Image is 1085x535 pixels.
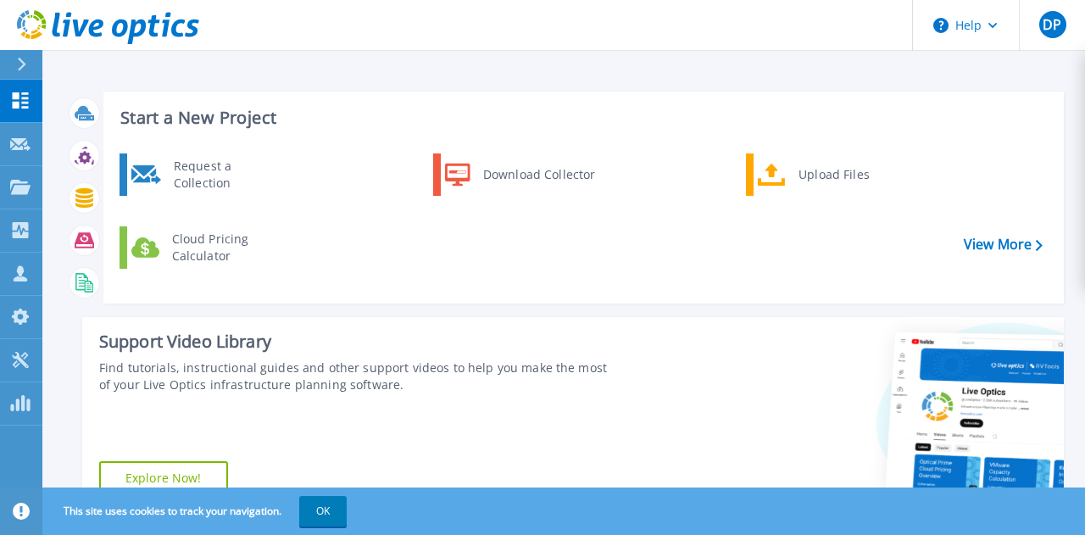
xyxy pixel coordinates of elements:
[790,158,915,192] div: Upload Files
[475,158,603,192] div: Download Collector
[47,496,347,527] span: This site uses cookies to track your navigation.
[1043,18,1061,31] span: DP
[433,153,607,196] a: Download Collector
[120,109,1042,127] h3: Start a New Project
[299,496,347,527] button: OK
[99,461,228,495] a: Explore Now!
[120,226,293,269] a: Cloud Pricing Calculator
[964,237,1043,253] a: View More
[164,231,289,265] div: Cloud Pricing Calculator
[99,331,609,353] div: Support Video Library
[746,153,920,196] a: Upload Files
[165,158,289,192] div: Request a Collection
[99,359,609,393] div: Find tutorials, instructional guides and other support videos to help you make the most of your L...
[120,153,293,196] a: Request a Collection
